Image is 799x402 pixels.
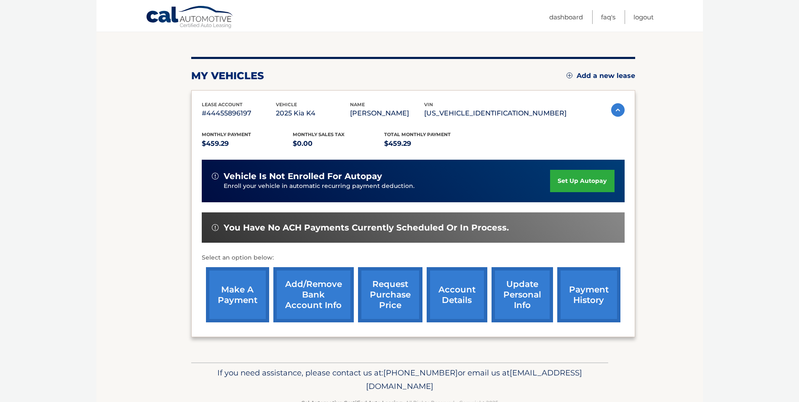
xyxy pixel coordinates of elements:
[492,267,553,322] a: update personal info
[358,267,422,322] a: request purchase price
[212,173,219,180] img: alert-white.svg
[384,138,476,150] p: $459.29
[550,170,614,192] a: set up autopay
[366,368,582,391] span: [EMAIL_ADDRESS][DOMAIN_NAME]
[224,171,382,182] span: vehicle is not enrolled for autopay
[567,72,635,80] a: Add a new lease
[293,138,384,150] p: $0.00
[146,5,234,30] a: Cal Automotive
[202,107,276,119] p: #44455896197
[350,102,365,107] span: name
[383,368,458,378] span: [PHONE_NUMBER]
[424,107,567,119] p: [US_VEHICLE_IDENTIFICATION_NUMBER]
[273,267,354,322] a: Add/Remove bank account info
[633,10,654,24] a: Logout
[202,102,243,107] span: lease account
[293,131,345,137] span: Monthly sales Tax
[384,131,451,137] span: Total Monthly Payment
[212,224,219,231] img: alert-white.svg
[276,107,350,119] p: 2025 Kia K4
[549,10,583,24] a: Dashboard
[611,103,625,117] img: accordion-active.svg
[567,72,572,78] img: add.svg
[350,107,424,119] p: [PERSON_NAME]
[224,182,550,191] p: Enroll your vehicle in automatic recurring payment deduction.
[202,131,251,137] span: Monthly Payment
[424,102,433,107] span: vin
[197,366,603,393] p: If you need assistance, please contact us at: or email us at
[427,267,487,322] a: account details
[557,267,620,322] a: payment history
[601,10,615,24] a: FAQ's
[202,138,293,150] p: $459.29
[224,222,509,233] span: You have no ACH payments currently scheduled or in process.
[202,253,625,263] p: Select an option below:
[276,102,297,107] span: vehicle
[191,70,264,82] h2: my vehicles
[206,267,269,322] a: make a payment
